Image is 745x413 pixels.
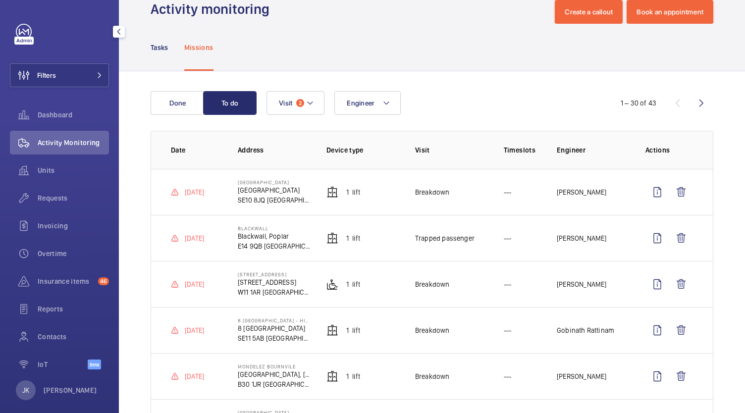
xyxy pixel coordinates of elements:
button: Visit2 [266,91,324,115]
p: Actions [645,145,693,155]
p: --- [504,233,512,243]
p: Missions [184,43,213,52]
p: [GEOGRAPHIC_DATA], [GEOGRAPHIC_DATA] [238,369,311,379]
p: [PERSON_NAME] [44,385,97,395]
p: 1 Lift [346,233,360,243]
span: Dashboard [38,110,109,120]
button: Filters [10,63,109,87]
p: --- [504,279,512,289]
p: Mondelez Bournvile [238,363,311,369]
p: --- [504,371,512,381]
p: E14 9QB [GEOGRAPHIC_DATA] [238,241,311,251]
p: 1 Lift [346,187,360,197]
span: Activity Monitoring [38,138,109,148]
button: Engineer [334,91,401,115]
div: 1 – 30 of 43 [621,98,656,108]
button: Done [151,91,204,115]
p: SE10 8JQ [GEOGRAPHIC_DATA] [238,195,311,205]
img: platform_lift.svg [326,278,338,290]
span: Visit [279,99,292,107]
p: [GEOGRAPHIC_DATA] [238,179,311,185]
p: 1 Lift [346,371,360,381]
p: Engineer [557,145,630,155]
span: Insurance items [38,276,94,286]
span: Reports [38,304,109,314]
img: elevator.svg [326,324,338,336]
p: Breakdown [415,187,450,197]
span: 46 [98,277,109,285]
p: Trapped passenger [415,233,475,243]
p: Device type [326,145,399,155]
p: [STREET_ADDRESS] [238,277,311,287]
p: Date [171,145,222,155]
span: Overtime [38,249,109,258]
p: [PERSON_NAME] [557,279,606,289]
p: Breakdown [415,279,450,289]
img: elevator.svg [326,370,338,382]
p: Address [238,145,311,155]
p: [DATE] [185,233,204,243]
p: [DATE] [185,371,204,381]
p: [DATE] [185,279,204,289]
span: Filters [37,70,56,80]
p: Breakdown [415,371,450,381]
p: [PERSON_NAME] [557,187,606,197]
span: IoT [38,360,88,369]
p: [DATE] [185,187,204,197]
p: [PERSON_NAME] [557,371,606,381]
span: Beta [88,360,101,369]
span: 2 [296,99,304,107]
p: W11 1AR [GEOGRAPHIC_DATA] [238,287,311,297]
p: Gobinath Rattinam [557,325,614,335]
p: 1 Lift [346,325,360,335]
p: Blackwall, Poplar [238,231,311,241]
p: Visit [415,145,488,155]
span: Invoicing [38,221,109,231]
span: Requests [38,193,109,203]
p: B30 1JR [GEOGRAPHIC_DATA] [238,379,311,389]
img: elevator.svg [326,232,338,244]
p: Breakdown [415,325,450,335]
p: --- [504,325,512,335]
p: --- [504,187,512,197]
span: Contacts [38,332,109,342]
p: Tasks [151,43,168,52]
p: SE11 5AB [GEOGRAPHIC_DATA] [238,333,311,343]
p: Blackwall [238,225,311,231]
p: 8 [GEOGRAPHIC_DATA] [238,323,311,333]
button: To do [203,91,257,115]
p: [GEOGRAPHIC_DATA] [238,185,311,195]
p: [DATE] [185,325,204,335]
p: Timeslots [504,145,541,155]
span: Engineer [347,99,374,107]
span: Units [38,165,109,175]
p: [STREET_ADDRESS] [238,271,311,277]
img: elevator.svg [326,186,338,198]
p: JK [22,385,29,395]
p: [PERSON_NAME] [557,233,606,243]
p: 1 Lift [346,279,360,289]
p: 8 [GEOGRAPHIC_DATA] - High Risk Building [238,317,311,323]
